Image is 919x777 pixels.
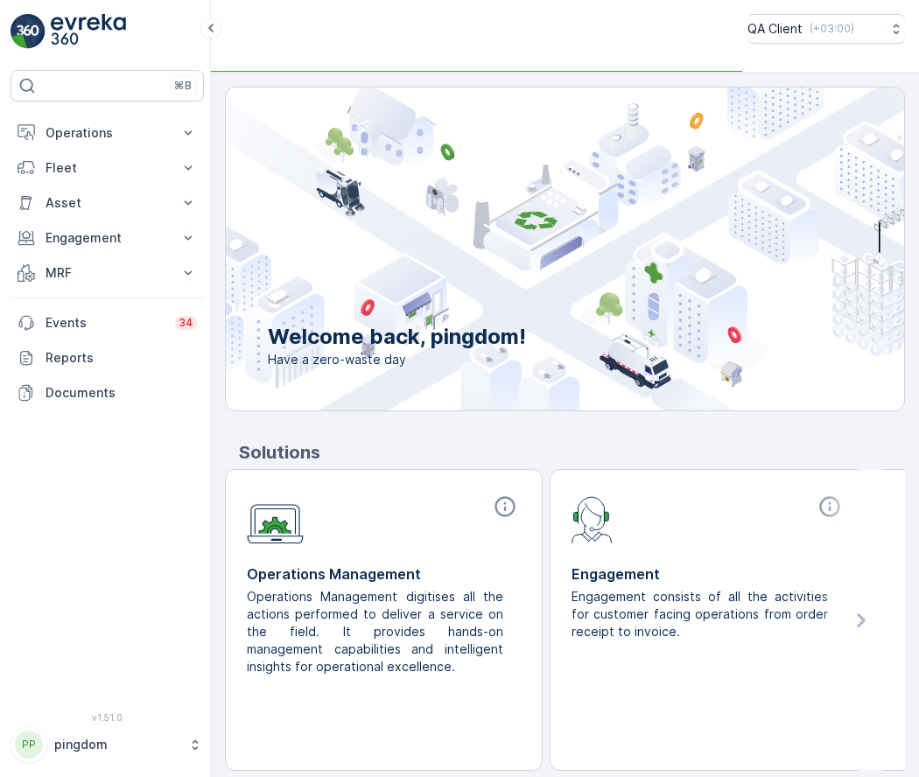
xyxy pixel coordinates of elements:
p: Events [46,314,165,332]
button: Fleet [11,150,204,185]
p: Welcome back, pingdom! [268,323,526,351]
img: logo [11,14,46,49]
img: city illustration [147,87,904,410]
p: Operations Management [247,563,521,584]
p: Operations Management digitises all the actions performed to deliver a service on the field. It p... [247,588,507,675]
p: pingdom [54,736,179,753]
p: Asset [46,194,169,212]
p: ⌘B [174,79,192,93]
p: MRF [46,264,169,282]
button: QA Client(+03:00) [747,14,905,44]
p: Fleet [46,159,169,177]
p: 34 [179,316,193,330]
button: Operations [11,115,204,150]
a: Events34 [11,305,204,340]
span: Have a zero-waste day [268,351,526,368]
p: ( +03:00 ) [810,22,854,36]
p: Operations [46,124,169,142]
a: Documents [11,375,204,410]
div: PP [15,731,43,759]
button: MRF [11,255,204,290]
p: Engagement [572,563,845,584]
p: Engagement [46,229,169,247]
a: Reports [11,340,204,375]
button: PPpingdom [11,726,204,763]
img: logo_light-DOdMpM7g.png [51,14,126,49]
button: Engagement [11,220,204,255]
p: Engagement consists of all the activities for customer facing operations from order receipt to in... [572,588,831,640]
img: module-icon [572,494,613,543]
img: module-icon [247,494,304,544]
p: Documents [46,384,197,402]
button: Asset [11,185,204,220]
p: QA Client [747,20,803,38]
p: Reports [46,349,197,367]
p: Solutions [239,439,905,465]
span: v 1.51.0 [11,712,204,723]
